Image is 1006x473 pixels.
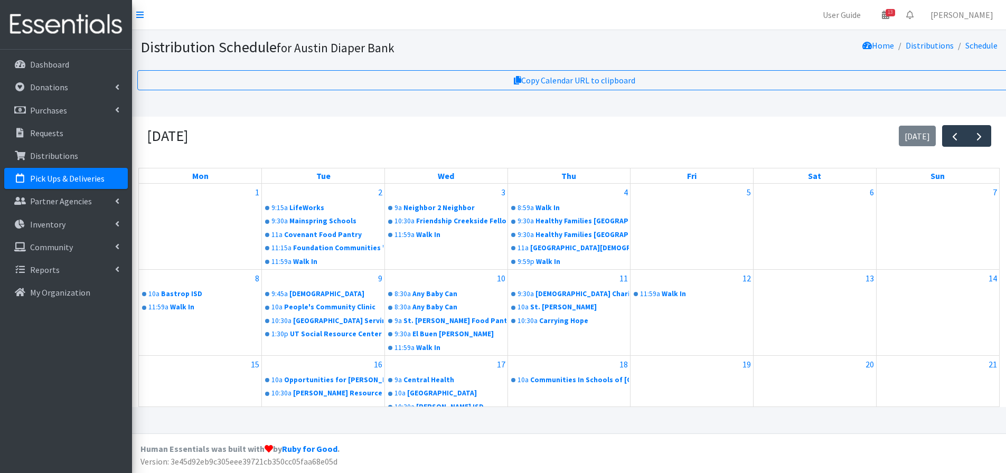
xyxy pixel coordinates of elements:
a: 9:15aLifeWorks [263,202,383,214]
a: 11a[GEOGRAPHIC_DATA][DEMOGRAPHIC_DATA] [509,242,629,254]
a: 11:59aWalk In [140,301,260,314]
div: LifeWorks [289,203,383,213]
a: September 20, 2025 [863,356,876,373]
div: 9a [394,203,402,213]
div: El Buen [PERSON_NAME] [412,329,506,339]
div: St. [PERSON_NAME] Food Pantry [403,316,506,326]
a: 10aCommunities In Schools of [GEOGRAPHIC_DATA][US_STATE] [509,374,629,386]
a: 9:45a[DEMOGRAPHIC_DATA] [263,288,383,300]
a: Community [4,236,128,258]
a: Distributions [906,40,954,51]
div: 10a [148,289,159,299]
a: 10:30a[PERSON_NAME] Resource Center [263,387,383,400]
p: My Organization [30,287,90,298]
td: September 3, 2025 [384,184,507,269]
a: 11:59aWalk In [263,256,383,268]
a: User Guide [814,4,869,25]
a: September 21, 2025 [986,356,999,373]
div: Walk In [536,257,629,267]
div: 10a [518,302,529,313]
a: Monday [190,168,211,183]
div: Bastrop ISD [161,289,260,299]
div: Any Baby Can [412,302,506,313]
div: Walk In [416,343,506,353]
a: September 15, 2025 [249,356,261,373]
div: 10a [271,302,283,313]
a: 10aBastrop ISD [140,288,260,300]
a: September 1, 2025 [253,184,261,201]
a: 10:30aFriendship Creekside Fellowship [386,215,506,228]
a: September 11, 2025 [617,270,630,287]
td: September 20, 2025 [754,355,877,414]
a: Distributions [4,145,128,166]
a: 9:30a[DEMOGRAPHIC_DATA] Charities of [GEOGRAPHIC_DATA][US_STATE] [509,288,629,300]
span: 13 [886,9,895,16]
p: Dashboard [30,59,69,70]
td: September 15, 2025 [139,355,262,414]
a: 8:30aAny Baby Can [386,288,506,300]
a: 10aOpportunities for [PERSON_NAME] and Burnet Counties [263,374,383,386]
a: September 6, 2025 [868,184,876,201]
strong: Human Essentials was built with by . [140,443,340,454]
a: Home [862,40,894,51]
a: September 4, 2025 [622,184,630,201]
div: Opportunities for [PERSON_NAME] and Burnet Counties [284,375,383,385]
div: 8:30a [394,302,411,313]
div: Any Baby Can [412,289,506,299]
div: 11a [271,230,283,240]
div: [GEOGRAPHIC_DATA][DEMOGRAPHIC_DATA] [530,243,629,253]
td: September 1, 2025 [139,184,262,269]
a: Purchases [4,100,128,121]
div: 11:15a [271,243,292,253]
a: Sunday [928,168,947,183]
div: Walk In [170,302,260,313]
a: September 14, 2025 [986,270,999,287]
div: St. [PERSON_NAME] [530,302,629,313]
a: September 9, 2025 [376,270,384,287]
a: September 12, 2025 [740,270,753,287]
a: Schedule [965,40,998,51]
a: 9aSt. [PERSON_NAME] Food Pantry [386,315,506,327]
div: 11:59a [640,289,660,299]
a: Dashboard [4,54,128,75]
div: 10:30a [394,216,415,226]
a: [PERSON_NAME] [922,4,1002,25]
p: Donations [30,82,68,92]
td: September 6, 2025 [754,184,877,269]
div: Walk In [416,230,506,240]
a: September 13, 2025 [863,270,876,287]
a: Tuesday [314,168,333,183]
a: 9aCentral Health [386,374,506,386]
a: Donations [4,77,128,98]
a: 11:59aWalk In [632,288,752,300]
div: Walk In [662,289,752,299]
a: September 19, 2025 [740,356,753,373]
a: 11:59aWalk In [386,229,506,241]
td: September 17, 2025 [384,355,507,414]
a: September 16, 2025 [372,356,384,373]
p: Community [30,242,73,252]
div: 9:59p [518,257,534,267]
a: September 10, 2025 [495,270,507,287]
a: 11:15aFoundation Communities "FC CHI" [263,242,383,254]
a: 10:30aCarrying Hope [509,315,629,327]
a: September 17, 2025 [495,356,507,373]
a: 10a[GEOGRAPHIC_DATA] [386,387,506,400]
td: September 21, 2025 [876,355,999,414]
div: 9:45a [271,289,288,299]
a: 8:30aAny Baby Can [386,301,506,314]
button: [DATE] [899,126,936,146]
div: Foundation Communities "FC CHI" [293,243,383,253]
h1: Distribution Schedule [140,38,637,56]
td: September 8, 2025 [139,270,262,356]
a: My Organization [4,282,128,303]
a: Pick Ups & Deliveries [4,168,128,189]
a: September 8, 2025 [253,270,261,287]
div: Healthy Families [GEOGRAPHIC_DATA] [535,216,629,226]
div: 10a [394,388,406,399]
button: Next month [966,125,991,147]
span: Version: 3e45d92eb9c305eee39721cb350cc05faa68e05d [140,456,337,467]
td: September 11, 2025 [507,270,631,356]
a: Thursday [559,168,578,183]
a: 10aPeople's Community Clinic [263,301,383,314]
